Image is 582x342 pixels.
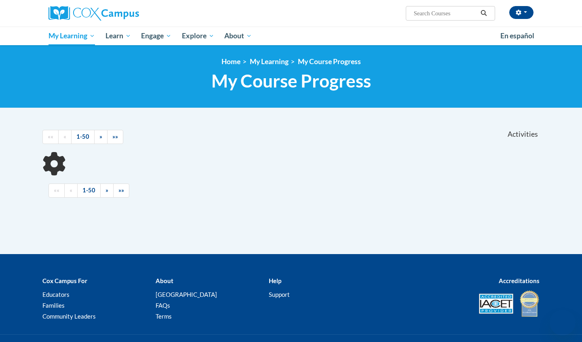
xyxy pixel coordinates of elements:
b: Accreditations [499,277,540,284]
span: Explore [182,31,214,41]
a: 1-50 [77,184,101,198]
a: Cox Campus [48,6,202,21]
a: My Learning [250,57,289,66]
div: Main menu [36,27,546,45]
span: Learn [105,31,131,41]
span: Engage [141,31,171,41]
a: My Course Progress [298,57,361,66]
a: Next [100,184,114,198]
a: [GEOGRAPHIC_DATA] [156,291,217,298]
a: Explore [177,27,219,45]
a: Community Leaders [42,313,96,320]
a: FAQs [156,302,170,309]
button: Search [478,8,490,18]
a: Previous [58,130,72,144]
a: 1-50 [71,130,95,144]
b: Help [269,277,281,284]
img: Cox Campus [48,6,139,21]
span: «« [54,187,59,194]
img: Accredited IACET® Provider [479,294,513,314]
a: Engage [136,27,177,45]
span: About [224,31,252,41]
span: En español [500,31,534,40]
span: My Learning [48,31,95,41]
span: My Course Progress [211,70,371,92]
a: Home [221,57,240,66]
a: My Learning [43,27,100,45]
a: End [113,184,129,198]
span: » [105,187,108,194]
a: Families [42,302,65,309]
a: Terms [156,313,172,320]
a: End [107,130,123,144]
button: Account Settings [509,6,533,19]
span: »» [112,133,118,140]
a: Next [94,130,108,144]
a: Begining [48,184,65,198]
a: Support [269,291,290,298]
span: Activities [508,130,538,139]
b: About [156,277,173,284]
a: About [219,27,257,45]
iframe: Button to launch messaging window [550,310,576,336]
span: « [70,187,72,194]
span: »» [118,187,124,194]
span: « [63,133,66,140]
span: «« [48,133,53,140]
a: Previous [64,184,78,198]
span: » [99,133,102,140]
a: Begining [42,130,59,144]
a: Learn [100,27,136,45]
b: Cox Campus For [42,277,87,284]
input: Search Courses [413,8,478,18]
a: En español [495,27,540,44]
a: Educators [42,291,70,298]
